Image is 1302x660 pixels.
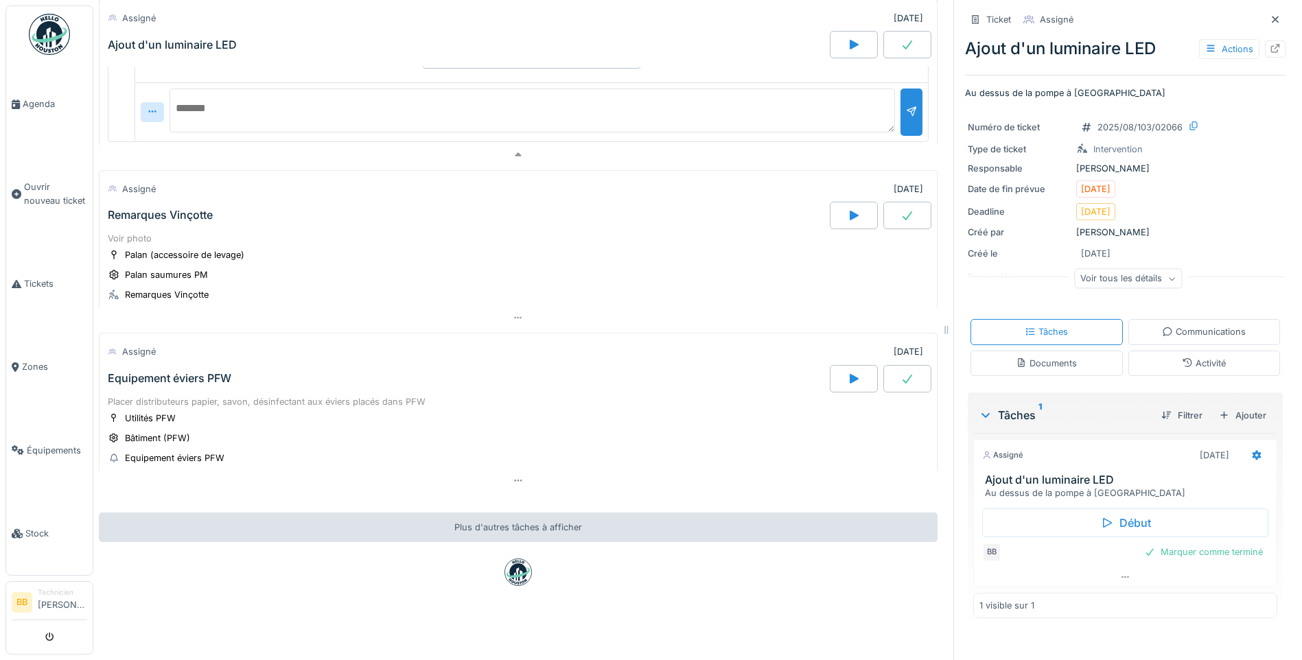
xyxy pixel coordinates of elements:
[125,451,224,464] div: Equipement éviers PFW
[968,226,1071,239] div: Créé par
[108,209,213,222] div: Remarques Vinçotte
[894,12,923,25] div: [DATE]
[125,412,176,425] div: Utilités PFW
[1025,325,1068,338] div: Tâches
[1074,269,1182,289] div: Voir tous les détails
[125,432,190,445] div: Bâtiment (PFW)
[894,345,923,358] div: [DATE]
[38,587,87,598] div: Technicien
[968,162,1071,175] div: Responsable
[1016,357,1077,370] div: Documents
[27,444,87,457] span: Équipements
[125,268,208,281] div: Palan saumures PM
[12,587,87,620] a: BB Technicien[PERSON_NAME]
[122,182,156,196] div: Assigné
[38,587,87,617] li: [PERSON_NAME]
[6,492,93,575] a: Stock
[108,395,929,408] div: Placer distributeurs papier, savon, désinfectant aux éviers placés dans PFW
[108,372,231,385] div: Equipement éviers PFW
[108,38,237,51] div: Ajout d'un luminaire LED
[985,486,1271,499] div: Au dessus de la pompe à [GEOGRAPHIC_DATA]
[965,36,1286,61] div: Ajout d'un luminaire LED
[24,277,87,290] span: Tickets
[25,527,87,540] span: Stock
[1081,247,1111,260] div: [DATE]
[1162,325,1246,338] div: Communications
[986,13,1011,26] div: Ticket
[1097,121,1183,134] div: 2025/08/103/02066
[108,232,929,245] div: Voir photo
[1139,543,1268,561] div: Marquer comme terminé
[99,512,938,542] div: Plus d'autres tâches à afficher
[968,162,1283,175] div: [PERSON_NAME]
[504,558,532,586] img: badge-BVDL4wpA.svg
[125,288,209,301] div: Remarques Vinçotte
[1213,406,1272,425] div: Ajouter
[1081,182,1111,196] div: [DATE]
[979,407,1150,423] div: Tâches
[6,242,93,325] a: Tickets
[122,345,156,358] div: Assigné
[6,62,93,145] a: Agenda
[982,449,1023,461] div: Assigné
[22,360,87,373] span: Zones
[982,508,1268,537] div: Début
[965,86,1286,99] p: Au dessus de la pompe à [GEOGRAPHIC_DATA]
[1040,13,1073,26] div: Assigné
[894,182,923,196] div: [DATE]
[29,14,70,55] img: Badge_color-CXgf-gQk.svg
[125,248,244,261] div: Palan (accessoire de levage)
[24,180,87,207] span: Ouvrir nouveau ticket
[968,143,1071,156] div: Type de ticket
[6,409,93,492] a: Équipements
[968,121,1071,134] div: Numéro de ticket
[1081,205,1111,218] div: [DATE]
[1038,407,1042,423] sup: 1
[982,543,1001,562] div: BB
[1156,406,1208,425] div: Filtrer
[122,12,156,25] div: Assigné
[1200,449,1229,462] div: [DATE]
[968,247,1071,260] div: Créé le
[968,226,1283,239] div: [PERSON_NAME]
[968,205,1071,218] div: Deadline
[23,97,87,110] span: Agenda
[985,473,1271,486] h3: Ajout d'un luminaire LED
[1199,39,1259,59] div: Actions
[1182,357,1226,370] div: Activité
[979,599,1034,612] div: 1 visible sur 1
[1093,143,1143,156] div: Intervention
[6,145,93,242] a: Ouvrir nouveau ticket
[6,325,93,408] a: Zones
[968,182,1071,196] div: Date de fin prévue
[12,592,32,613] li: BB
